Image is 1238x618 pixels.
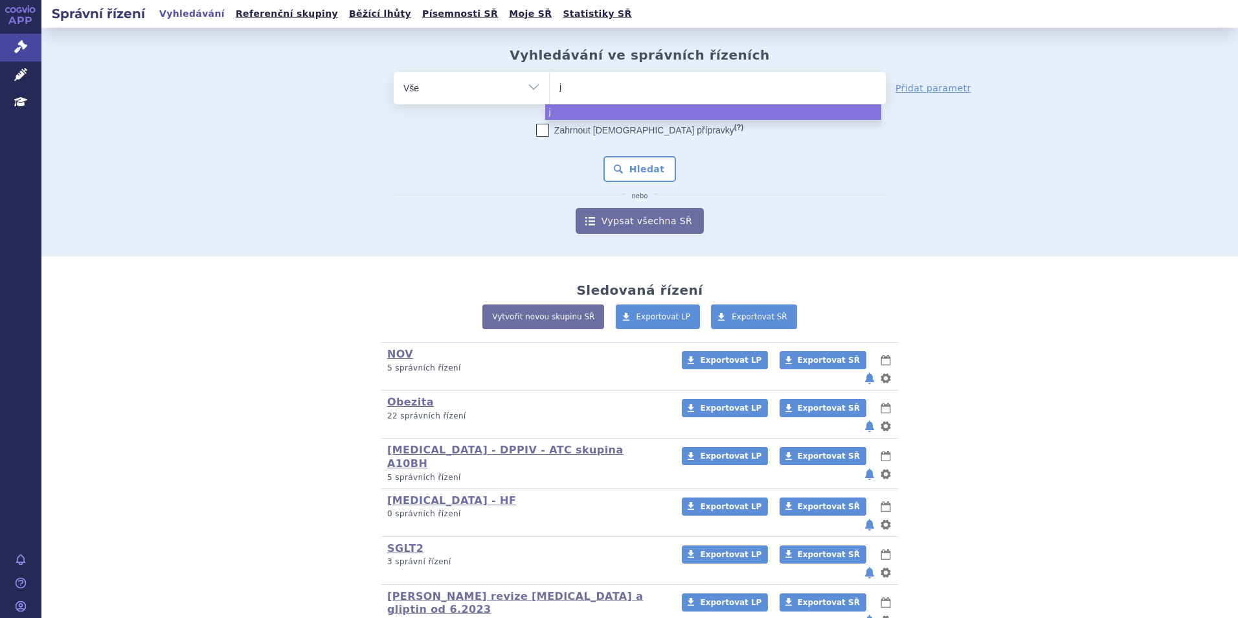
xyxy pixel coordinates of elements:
[387,542,423,555] a: SGLT2
[232,5,342,23] a: Referenční skupiny
[700,502,761,511] span: Exportovat LP
[863,517,876,532] button: notifikace
[895,82,971,95] a: Přidat parametr
[700,452,761,461] span: Exportovat LP
[387,411,665,422] p: 22 správních řízení
[682,498,768,516] a: Exportovat LP
[780,545,866,564] a: Exportovat SŘ
[482,304,604,329] a: Vytvořit novou skupinu SŘ
[387,444,624,470] a: [MEDICAL_DATA] - DPPIV - ATC skupina A10BH
[387,494,516,507] a: [MEDICAL_DATA] - HF
[387,396,434,408] a: Obezita
[576,282,703,298] h2: Sledovaná řízení
[879,565,892,580] button: nastavení
[625,192,655,200] i: nebo
[387,348,413,360] a: NOV
[879,352,892,368] button: lhůty
[682,447,768,465] a: Exportovat LP
[732,312,787,321] span: Exportovat SŘ
[879,466,892,482] button: nastavení
[387,363,665,374] p: 5 správních řízení
[155,5,229,23] a: Vyhledávání
[418,5,502,23] a: Písemnosti SŘ
[879,499,892,514] button: lhůty
[863,418,876,434] button: notifikace
[798,452,860,461] span: Exportovat SŘ
[780,447,866,465] a: Exportovat SŘ
[603,156,677,182] button: Hledat
[387,556,665,567] p: 3 správní řízení
[345,5,415,23] a: Běžící lhůty
[879,418,892,434] button: nastavení
[780,351,866,369] a: Exportovat SŘ
[682,593,768,612] a: Exportovat LP
[700,550,761,559] span: Exportovat LP
[387,590,643,616] a: [PERSON_NAME] revize [MEDICAL_DATA] a gliptin od 6.2023
[879,400,892,416] button: lhůty
[536,124,743,137] label: Zahrnout [DEMOGRAPHIC_DATA] přípravky
[636,312,691,321] span: Exportovat LP
[387,509,665,520] p: 0 správních řízení
[682,351,768,369] a: Exportovat LP
[616,304,701,329] a: Exportovat LP
[780,498,866,516] a: Exportovat SŘ
[798,502,860,511] span: Exportovat SŘ
[734,123,743,132] abbr: (?)
[682,545,768,564] a: Exportovat LP
[711,304,797,329] a: Exportovat SŘ
[700,356,761,365] span: Exportovat LP
[700,598,761,607] span: Exportovat LP
[879,371,892,386] button: nastavení
[798,404,860,413] span: Exportovat SŘ
[505,5,556,23] a: Moje SŘ
[576,208,704,234] a: Vypsat všechna SŘ
[559,5,635,23] a: Statistiky SŘ
[863,565,876,580] button: notifikace
[879,595,892,610] button: lhůty
[41,5,155,23] h2: Správní řízení
[879,517,892,532] button: nastavení
[863,371,876,386] button: notifikace
[387,472,665,483] p: 5 správních řízení
[879,547,892,562] button: lhůty
[798,356,860,365] span: Exportovat SŘ
[798,598,860,607] span: Exportovat SŘ
[798,550,860,559] span: Exportovat SŘ
[700,404,761,413] span: Exportovat LP
[879,448,892,464] button: lhůty
[545,104,881,120] li: j
[780,399,866,417] a: Exportovat SŘ
[682,399,768,417] a: Exportovat LP
[780,593,866,612] a: Exportovat SŘ
[510,47,770,63] h2: Vyhledávání ve správních řízeních
[863,466,876,482] button: notifikace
